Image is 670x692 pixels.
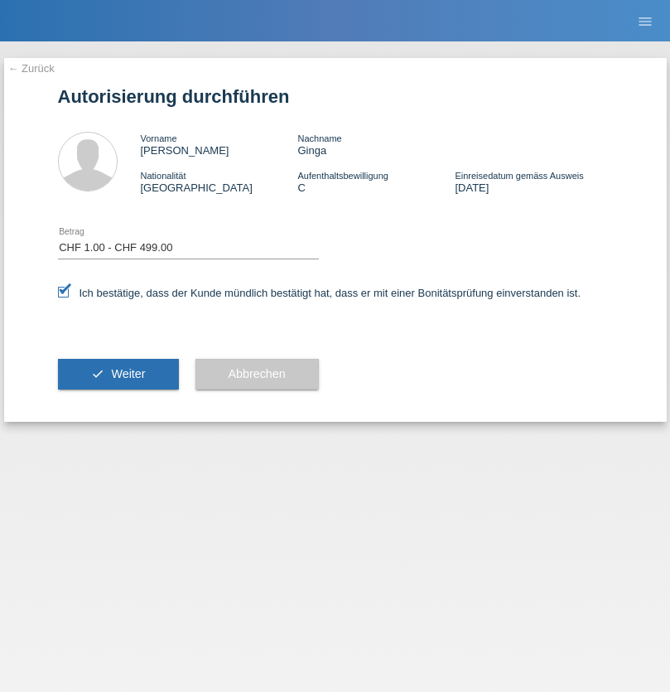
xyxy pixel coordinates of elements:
[141,169,298,194] div: [GEOGRAPHIC_DATA]
[58,86,613,107] h1: Autorisierung durchführen
[297,171,388,181] span: Aufenthaltsbewilligung
[297,169,455,194] div: C
[111,367,145,380] span: Weiter
[141,132,298,157] div: [PERSON_NAME]
[297,133,341,143] span: Nachname
[229,367,286,380] span: Abbrechen
[297,132,455,157] div: Ginga
[141,133,177,143] span: Vorname
[195,359,319,390] button: Abbrechen
[58,287,581,299] label: Ich bestätige, dass der Kunde mündlich bestätigt hat, dass er mit einer Bonitätsprüfung einversta...
[8,62,55,75] a: ← Zurück
[629,16,662,26] a: menu
[141,171,186,181] span: Nationalität
[58,359,179,390] button: check Weiter
[637,13,653,30] i: menu
[455,171,583,181] span: Einreisedatum gemäss Ausweis
[455,169,612,194] div: [DATE]
[91,367,104,380] i: check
